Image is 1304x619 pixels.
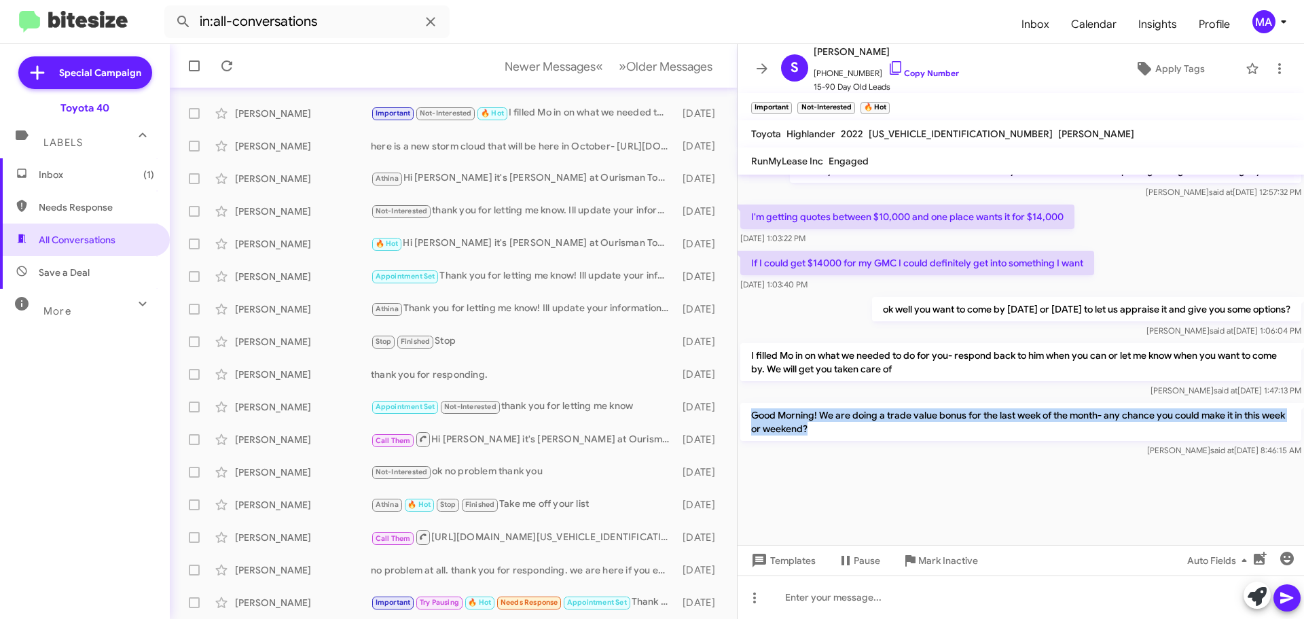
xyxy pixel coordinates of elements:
div: [DATE] [676,205,726,218]
div: [URL][DOMAIN_NAME][US_VEHICLE_IDENTIFICATION_NUMBER] [371,529,676,546]
div: [PERSON_NAME] [235,172,371,185]
span: Save a Deal [39,266,90,279]
span: Appointment Set [376,272,435,281]
span: Not-Interested [376,467,428,476]
div: ok no problem thank you [371,464,676,480]
span: Finished [465,500,495,509]
div: Hi [PERSON_NAME] it's [PERSON_NAME] at Ourisman Toyota 40. I wanted to personally let you know ab... [371,171,676,186]
span: Important [376,109,411,118]
div: Thank you for letting me know! Ill update your information on my side of things. [371,268,676,284]
span: [PERSON_NAME] [DATE] 12:57:32 PM [1146,187,1301,197]
span: Athina [376,500,399,509]
a: Profile [1188,5,1241,44]
span: 15-90 Day Old Leads [814,80,959,94]
a: Inbox [1011,5,1060,44]
p: I'm getting quotes between $10,000 and one place wants it for $14,000 [740,205,1074,229]
a: Copy Number [888,68,959,78]
span: Athina [376,304,399,313]
a: Special Campaign [18,56,152,89]
div: [DATE] [676,531,726,544]
p: If I could get $14000 for my GMC I could definitely get into something I want [740,251,1094,275]
span: [DATE] 1:03:22 PM [740,233,805,243]
span: Apply Tags [1155,56,1205,81]
span: RunMyLease Inc [751,155,823,167]
span: Labels [43,137,83,149]
span: » [619,58,626,75]
span: [PERSON_NAME] [814,43,959,60]
div: I filled Mo in on what we needed to do for you- respond back to him when you can or let me know w... [371,105,676,121]
span: said at [1209,187,1233,197]
span: Finished [401,337,431,346]
div: thank you for letting me know. Ill update your information on our side [371,203,676,219]
span: [DATE] 1:03:40 PM [740,279,808,289]
div: [DATE] [676,596,726,609]
span: 🔥 Hot [376,239,399,248]
span: said at [1210,445,1234,455]
button: Next [611,52,721,80]
div: [PERSON_NAME] [235,498,371,512]
span: [PHONE_NUMBER] [814,60,959,80]
span: Templates [748,548,816,573]
span: Auto Fields [1187,548,1252,573]
button: Auto Fields [1176,548,1263,573]
button: Mark Inactive [891,548,989,573]
span: Call Them [376,534,411,543]
span: said at [1210,325,1233,336]
span: S [791,57,799,79]
div: [DATE] [676,172,726,185]
div: [DATE] [676,465,726,479]
span: Needs Response [501,598,558,607]
div: [DATE] [676,107,726,120]
div: [DATE] [676,237,726,251]
div: [PERSON_NAME] [235,563,371,577]
div: [PERSON_NAME] [235,139,371,153]
div: [PERSON_NAME] [235,531,371,544]
span: [PERSON_NAME] [DATE] 8:46:15 AM [1147,445,1301,455]
button: Apply Tags [1100,56,1239,81]
a: Insights [1127,5,1188,44]
span: [PERSON_NAME] [DATE] 1:47:13 PM [1151,385,1301,395]
span: All Conversations [39,233,115,247]
span: « [596,58,603,75]
span: Appointment Set [567,598,627,607]
span: Stop [440,500,456,509]
span: said at [1214,385,1237,395]
p: Good Morning! We are doing a trade value bonus for the last week of the month- any chance you cou... [740,403,1301,441]
div: [DATE] [676,498,726,512]
a: Calendar [1060,5,1127,44]
div: [DATE] [676,335,726,349]
span: 🔥 Hot [468,598,491,607]
div: [DATE] [676,270,726,283]
span: Not-Interested [420,109,472,118]
div: Take me off your list [371,497,676,512]
div: [PERSON_NAME] [235,335,371,349]
div: [DATE] [676,139,726,153]
div: [PERSON_NAME] [235,205,371,218]
span: [PERSON_NAME] [1058,128,1134,140]
span: (1) [143,168,154,181]
span: Inbox [39,168,154,181]
span: 2022 [841,128,863,140]
div: Thank you [371,595,676,610]
div: [PERSON_NAME] [235,368,371,381]
span: More [43,305,71,317]
span: Stop [376,337,392,346]
span: [PERSON_NAME] [DATE] 1:06:04 PM [1146,325,1301,336]
div: Stop [371,334,676,349]
div: thank you for letting me know [371,399,676,414]
small: Not-Interested [797,102,854,114]
span: Mark Inactive [918,548,978,573]
span: Pause [854,548,880,573]
div: [PERSON_NAME] [235,107,371,120]
div: [DATE] [676,302,726,316]
span: Engaged [829,155,869,167]
button: Templates [738,548,827,573]
div: [DATE] [676,400,726,414]
span: Toyota [751,128,781,140]
div: [PERSON_NAME] [235,237,371,251]
span: Call Them [376,436,411,445]
div: [DATE] [676,563,726,577]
